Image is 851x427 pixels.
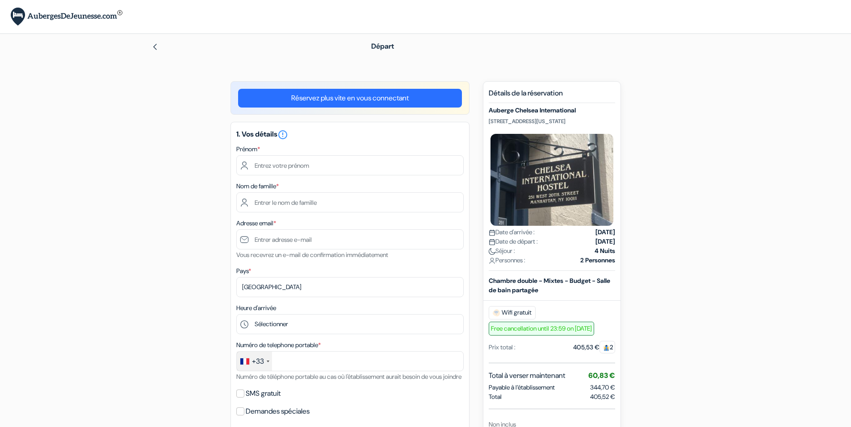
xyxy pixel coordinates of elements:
[590,392,615,402] span: 405,52 €
[236,145,260,154] label: Prénom
[489,248,495,255] img: moon.svg
[588,371,615,380] span: 60,83 €
[236,192,464,212] input: Entrer le nom de famille
[237,352,272,371] div: France: +33
[371,41,394,51] span: Départ
[236,251,388,259] small: Vous recevrez un e-mail de confirmation immédiatement
[595,228,615,237] strong: [DATE]
[489,306,536,319] span: Wifi gratuit
[236,266,251,276] label: Pays
[489,343,516,352] div: Prix total :
[489,228,535,237] span: Date d'arrivée :
[489,383,555,392] span: Payable à l’établissement
[599,341,615,353] span: 2
[236,340,321,350] label: Numéro de telephone portable
[595,237,615,246] strong: [DATE]
[277,129,288,139] a: error_outline
[489,237,538,246] span: Date de départ :
[236,229,464,249] input: Entrer adresse e-mail
[151,43,159,50] img: left_arrow.svg
[236,129,464,140] h5: 1. Vos détails
[489,89,615,103] h5: Détails de la réservation
[573,343,615,352] div: 405,53 €
[11,8,122,26] img: AubergesDeJeunesse.com
[246,387,281,400] label: SMS gratuit
[277,129,288,140] i: error_outline
[489,392,502,402] span: Total
[489,118,615,125] p: [STREET_ADDRESS][US_STATE]
[236,219,276,228] label: Adresse email
[580,256,615,265] strong: 2 Personnes
[489,277,610,294] b: Chambre double - Mixtes - Budget - Salle de bain partagée
[489,257,495,264] img: user_icon.svg
[489,322,594,336] span: Free cancellation until 23:59 on [DATE]
[236,182,279,191] label: Nom de famille
[489,107,615,114] h5: Auberge Chelsea International
[595,246,615,256] strong: 4 Nuits
[236,303,276,313] label: Heure d'arrivée
[236,373,461,381] small: Numéro de téléphone portable au cas où l'établissement aurait besoin de vous joindre
[236,155,464,175] input: Entrez votre prénom
[590,383,615,391] span: 344,70 €
[489,370,565,381] span: Total à verser maintenant
[238,89,462,108] a: Réservez plus vite en vous connectant
[603,344,610,351] img: guest.svg
[493,309,500,316] img: free_wifi.svg
[489,246,515,256] span: Séjour :
[489,229,495,236] img: calendar.svg
[489,256,525,265] span: Personnes :
[246,405,310,418] label: Demandes spéciales
[489,239,495,245] img: calendar.svg
[252,356,264,367] div: +33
